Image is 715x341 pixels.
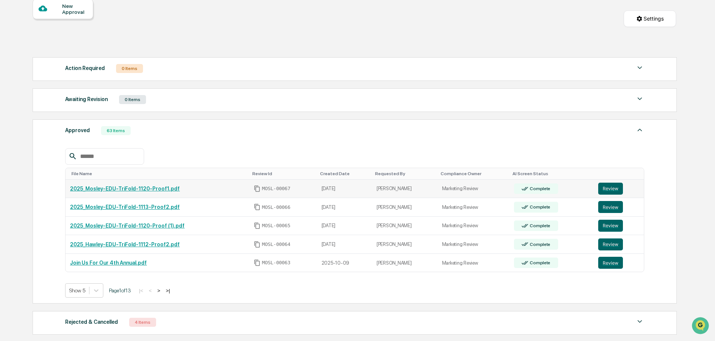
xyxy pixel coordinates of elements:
td: Marketing Review [438,254,509,272]
button: |< [137,287,145,294]
td: [PERSON_NAME] [372,198,438,217]
div: Toggle SortBy [512,171,591,176]
button: Review [598,238,623,250]
div: Start new chat [25,57,123,65]
td: [DATE] [317,198,372,217]
span: Data Lookup [15,109,47,116]
div: 0 Items [116,64,143,73]
div: Complete [528,242,550,247]
span: MOSL-00065 [262,223,290,229]
a: 2025_Mosley-EDU-TriFold-1113-Proof2.pdf [70,204,180,210]
span: Copy Id [254,204,261,210]
p: How can we help? [7,16,136,28]
button: Settings [624,10,676,27]
div: Awaiting Revision [65,94,108,104]
a: Review [598,238,639,250]
div: Toggle SortBy [441,171,506,176]
span: Copy Id [254,185,261,192]
div: Action Required [65,63,105,73]
div: Toggle SortBy [252,171,314,176]
div: Toggle SortBy [600,171,641,176]
a: Review [598,201,639,213]
iframe: Open customer support [691,316,711,337]
td: [DATE] [317,180,372,198]
td: [PERSON_NAME] [372,235,438,254]
span: MOSL-00067 [262,186,290,192]
button: > [155,287,162,294]
a: Review [598,257,639,269]
span: Attestations [62,94,93,102]
div: 🗄️ [54,95,60,101]
a: 2025_Mosley-EDU-TriFold-1120-Proof1.pdf [70,186,180,192]
div: Complete [528,223,550,228]
div: 🔎 [7,109,13,115]
a: 2025_Hawley-EDU-TriFold-1112-Proof2.pdf [70,241,180,247]
img: caret [635,317,644,326]
div: Complete [528,186,550,191]
span: Copy Id [254,259,261,266]
td: 2025-10-09 [317,254,372,272]
span: Copy Id [254,241,261,248]
td: Marketing Review [438,180,509,198]
button: Review [598,257,623,269]
td: [DATE] [317,235,372,254]
span: MOSL-00066 [262,204,290,210]
a: Review [598,220,639,232]
div: Complete [528,260,550,265]
div: 63 Items [101,126,131,135]
div: Rejected & Cancelled [65,317,118,327]
div: Approved [65,125,90,135]
img: caret [635,94,644,103]
div: Complete [528,204,550,210]
button: >| [164,287,172,294]
span: Page 1 of 13 [109,287,131,293]
td: Marketing Review [438,217,509,235]
button: Start new chat [127,60,136,68]
td: [PERSON_NAME] [372,217,438,235]
span: MOSL-00063 [262,260,290,266]
span: MOSL-00064 [262,241,290,247]
a: 2025_Mosley-EDU-TriFold-1120-Proof (1).pdf [70,223,185,229]
a: 🖐️Preclearance [4,91,51,105]
td: [DATE] [317,217,372,235]
span: Copy Id [254,222,261,229]
button: < [146,287,154,294]
td: [PERSON_NAME] [372,254,438,272]
button: Review [598,220,623,232]
div: 🖐️ [7,95,13,101]
div: 0 Items [119,95,146,104]
div: 4 Items [129,318,156,327]
a: Powered byPylon [53,127,91,133]
div: New Approval [62,3,87,15]
div: Toggle SortBy [320,171,369,176]
img: 1746055101610-c473b297-6a78-478c-a979-82029cc54cd1 [7,57,21,71]
td: Marketing Review [438,235,509,254]
div: Toggle SortBy [71,171,246,176]
img: caret [635,125,644,134]
button: Review [598,183,623,195]
a: 🗄️Attestations [51,91,96,105]
button: Review [598,201,623,213]
img: caret [635,63,644,72]
a: 🔎Data Lookup [4,106,50,119]
a: Review [598,183,639,195]
a: Join Us For Our 4th Annual.pdf [70,260,147,266]
div: Toggle SortBy [375,171,435,176]
span: Preclearance [15,94,48,102]
span: Pylon [74,127,91,133]
div: We're available if you need us! [25,65,95,71]
td: Marketing Review [438,198,509,217]
td: [PERSON_NAME] [372,180,438,198]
